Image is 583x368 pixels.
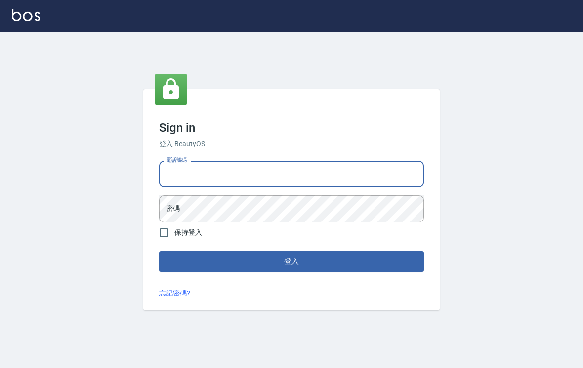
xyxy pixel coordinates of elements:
[174,227,202,238] span: 保持登入
[159,139,424,149] h6: 登入 BeautyOS
[166,156,187,164] label: 電話號碼
[159,251,424,272] button: 登入
[159,121,424,135] h3: Sign in
[12,9,40,21] img: Logo
[159,288,190,298] a: 忘記密碼?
